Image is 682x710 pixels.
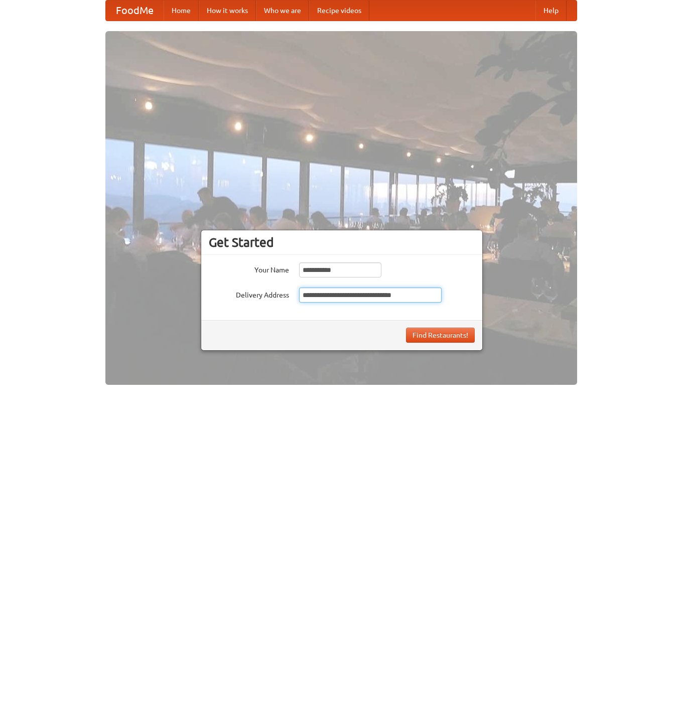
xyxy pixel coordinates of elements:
button: Find Restaurants! [406,328,475,343]
a: Help [535,1,567,21]
a: Home [164,1,199,21]
h3: Get Started [209,235,475,250]
label: Delivery Address [209,288,289,300]
a: How it works [199,1,256,21]
a: Recipe videos [309,1,369,21]
a: Who we are [256,1,309,21]
label: Your Name [209,262,289,275]
a: FoodMe [106,1,164,21]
